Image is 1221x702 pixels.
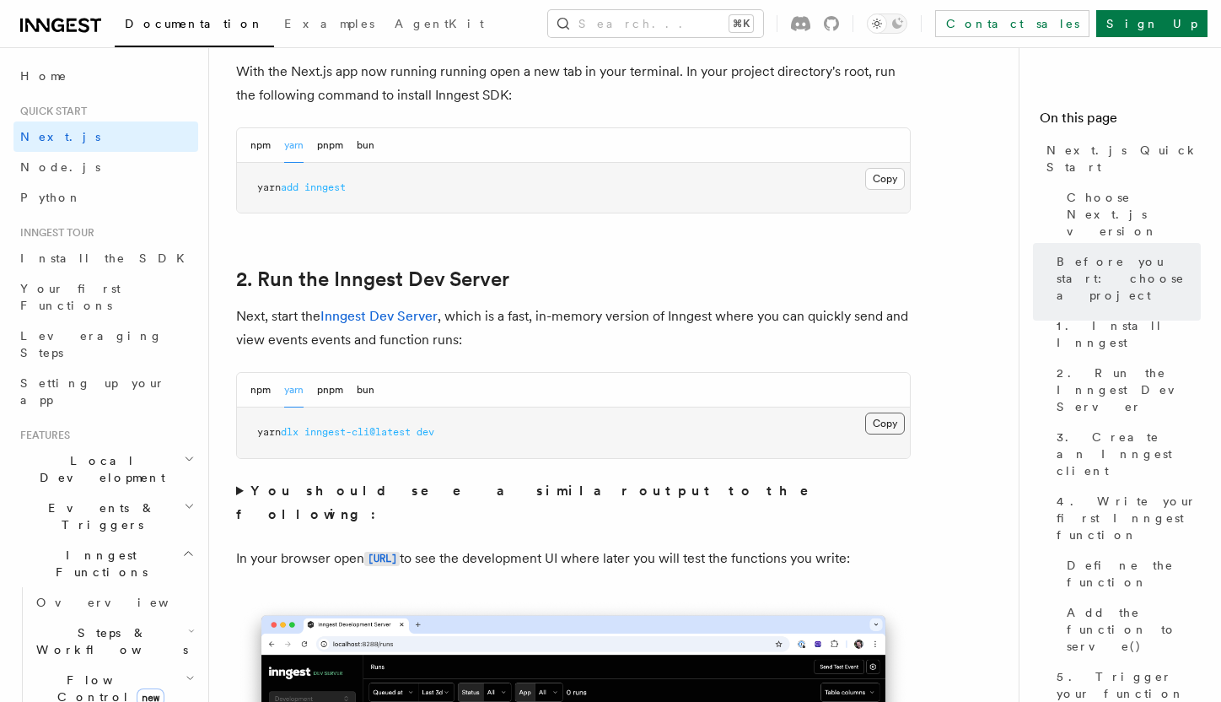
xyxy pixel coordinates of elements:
a: Examples [274,5,385,46]
a: Next.js Quick Start [1040,135,1201,182]
span: yarn [257,426,281,438]
a: Install the SDK [13,243,198,273]
span: Install the SDK [20,251,195,265]
span: Inngest Functions [13,547,182,580]
a: 2. Run the Inngest Dev Server [1050,358,1201,422]
span: Setting up your app [20,376,165,407]
span: Next.js Quick Start [1046,142,1201,175]
span: Your first Functions [20,282,121,312]
span: inngest [304,181,346,193]
a: Define the function [1060,550,1201,597]
span: Home [20,67,67,84]
span: Define the function [1067,557,1201,591]
span: 2. Run the Inngest Dev Server [1057,364,1201,415]
span: 3. Create an Inngest client [1057,429,1201,479]
code: [URL] [364,552,400,566]
kbd: ⌘K [729,15,753,32]
span: 1. Install Inngest [1057,317,1201,351]
button: Local Development [13,445,198,493]
button: yarn [284,373,304,408]
a: 2. Run the Inngest Dev Server [236,267,509,291]
span: dev [417,426,434,438]
strong: You should see a similar output to the following: [236,483,832,522]
a: Contact sales [935,10,1089,37]
span: Next.js [20,130,100,143]
span: Node.js [20,160,100,174]
a: Inngest Dev Server [320,308,438,324]
span: yarn [257,181,281,193]
a: 3. Create an Inngest client [1050,422,1201,486]
a: Sign Up [1096,10,1208,37]
button: Search...⌘K [548,10,763,37]
span: Inngest tour [13,226,94,240]
span: Choose Next.js version [1067,189,1201,240]
a: AgentKit [385,5,494,46]
button: npm [250,373,271,408]
span: AgentKit [395,17,484,30]
span: Local Development [13,452,184,486]
p: With the Next.js app now running running open a new tab in your terminal. In your project directo... [236,60,911,107]
h4: On this page [1040,108,1201,135]
button: Inngest Functions [13,540,198,587]
a: Before you start: choose a project [1050,246,1201,310]
a: 1. Install Inngest [1050,310,1201,358]
span: Python [20,191,82,204]
button: bun [357,373,374,408]
a: 4. Write your first Inngest function [1050,486,1201,550]
a: Documentation [115,5,274,47]
button: Events & Triggers [13,493,198,540]
a: Overview [30,587,198,618]
span: Overview [36,596,210,609]
button: Copy [865,413,905,435]
a: Leveraging Steps [13,321,198,368]
span: add [281,181,299,193]
a: Node.js [13,152,198,182]
span: Leveraging Steps [20,329,163,359]
span: inngest-cli@latest [304,426,411,438]
p: In your browser open to see the development UI where later you will test the functions you write: [236,547,911,571]
span: Quick start [13,105,87,118]
button: yarn [284,128,304,163]
span: Events & Triggers [13,499,184,533]
p: Next, start the , which is a fast, in-memory version of Inngest where you can quickly send and vi... [236,305,911,352]
span: 4. Write your first Inngest function [1057,493,1201,543]
button: Copy [865,168,905,190]
span: Documentation [125,17,264,30]
a: Next.js [13,121,198,152]
span: dlx [281,426,299,438]
a: Home [13,61,198,91]
span: Add the function to serve() [1067,604,1201,655]
a: Setting up your app [13,368,198,415]
span: Steps & Workflows [30,624,188,658]
span: Features [13,429,70,442]
a: Choose Next.js version [1060,182,1201,246]
a: Your first Functions [13,273,198,321]
a: [URL] [364,550,400,566]
button: npm [250,128,271,163]
button: Toggle dark mode [867,13,907,34]
button: bun [357,128,374,163]
button: pnpm [317,128,343,163]
span: Examples [284,17,374,30]
a: Add the function to serve() [1060,597,1201,661]
a: Python [13,182,198,213]
button: pnpm [317,373,343,408]
button: Steps & Workflows [30,618,198,665]
span: Before you start: choose a project [1057,253,1201,304]
summary: You should see a similar output to the following: [236,479,911,526]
